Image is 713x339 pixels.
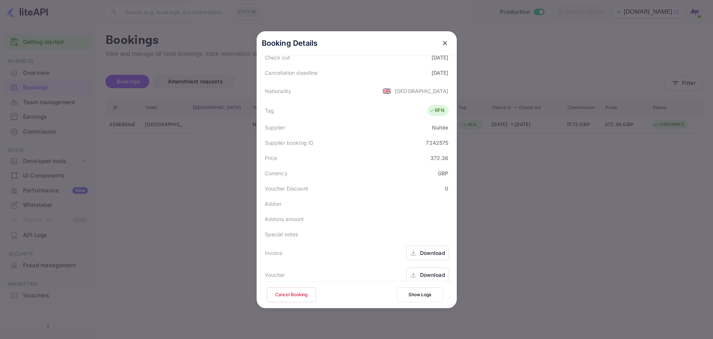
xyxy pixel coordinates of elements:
[445,185,448,192] div: 0
[420,249,445,257] div: Download
[265,124,285,131] div: Supplier
[397,287,443,302] button: Show Logs
[265,139,314,147] div: Supplier booking ID
[265,215,304,223] div: Addons amount
[265,271,285,279] div: Voucher
[265,154,277,162] div: Price
[265,87,292,95] div: Nationality
[265,69,318,77] div: Cancellation deadline
[265,169,287,177] div: Currency
[432,124,449,131] div: Nuitée
[430,154,449,162] div: 372.36
[262,38,318,49] p: Booking Details
[265,54,290,61] div: Check out
[432,69,449,77] div: [DATE]
[395,87,449,95] div: [GEOGRAPHIC_DATA]
[438,36,452,50] button: close
[429,107,445,114] div: RFN
[382,84,391,97] span: United States
[267,287,316,302] button: Cancel Booking
[420,271,445,279] div: Download
[265,230,298,238] div: Special notes
[438,169,448,177] div: GBP
[426,139,448,147] div: 7242575
[265,249,283,257] div: Invoice
[265,185,308,192] div: Voucher Discount
[432,54,449,61] div: [DATE]
[265,107,274,115] div: Tag
[265,200,281,208] div: Addon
